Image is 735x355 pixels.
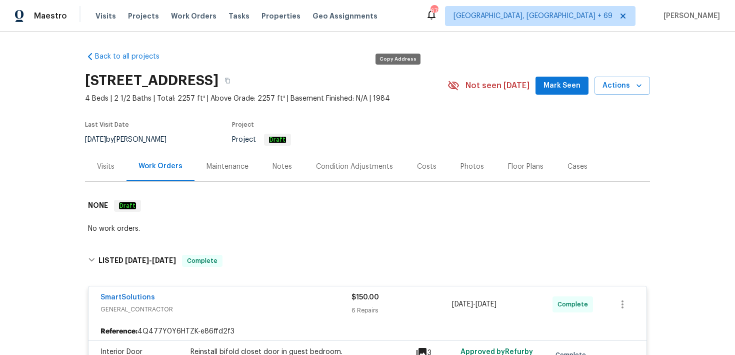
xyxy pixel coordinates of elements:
div: Maintenance [206,162,248,172]
div: Costs [417,162,436,172]
span: Actions [602,80,642,92]
span: Mark Seen [543,80,580,92]
b: Reference: [100,326,137,336]
span: [DATE] [152,257,176,264]
span: [DATE] [475,301,496,308]
div: NONE Draft [85,190,650,222]
span: GENERAL_CONTRACTOR [100,304,351,314]
div: Notes [272,162,292,172]
div: LISTED [DATE]-[DATE]Complete [85,245,650,277]
span: [DATE] [85,136,106,143]
div: 671 [430,6,437,16]
div: Floor Plans [508,162,543,172]
span: 4 Beds | 2 1/2 Baths | Total: 2257 ft² | Above Grade: 2257 ft² | Basement Finished: N/A | 1984 [85,94,447,104]
span: Work Orders [171,11,216,21]
span: Last Visit Date [85,122,129,128]
span: Project [232,122,254,128]
button: Actions [594,77,650,95]
span: Projects [128,11,159,21]
div: 4Q477Y0Y6HTZK-e86ffd2f3 [88,322,646,340]
span: Visits [95,11,116,21]
span: Not seen [DATE] [465,81,529,91]
span: $150.00 [351,294,379,301]
span: [PERSON_NAME] [659,11,720,21]
span: [DATE] [452,301,473,308]
em: Draft [269,136,286,143]
span: - [125,257,176,264]
div: 6 Repairs [351,305,452,315]
span: [GEOGRAPHIC_DATA], [GEOGRAPHIC_DATA] + 69 [453,11,612,21]
span: [DATE] [125,257,149,264]
span: Maestro [34,11,67,21]
button: Mark Seen [535,77,588,95]
div: Condition Adjustments [316,162,393,172]
div: Work Orders [138,161,182,171]
div: by [PERSON_NAME] [85,134,178,146]
a: SmartSolutions [100,294,155,301]
span: Complete [183,256,221,266]
em: Draft [119,202,136,209]
span: Project [232,136,291,143]
h6: LISTED [98,255,176,267]
span: Complete [557,299,592,309]
div: No work orders. [88,224,647,234]
span: Tasks [228,13,249,20]
h2: [STREET_ADDRESS] [85,76,218,86]
span: - [452,299,496,309]
span: Geo Assignments [312,11,377,21]
a: Back to all projects [85,52,181,62]
h6: NONE [88,200,108,212]
span: Properties [261,11,300,21]
div: Photos [460,162,484,172]
div: Visits [97,162,114,172]
div: Cases [567,162,587,172]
